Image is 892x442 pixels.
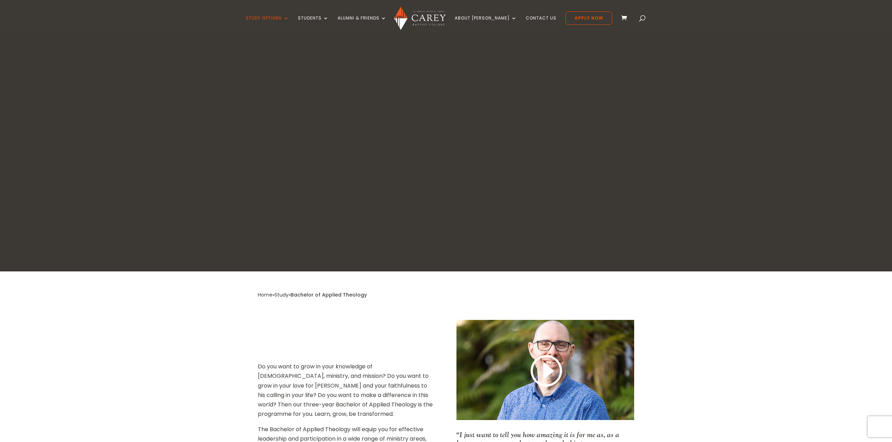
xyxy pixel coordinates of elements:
[566,12,612,25] a: Apply Now
[291,291,367,298] span: Bachelor of Applied Theology
[526,16,556,32] a: Contact Us
[298,16,329,32] a: Students
[258,291,272,298] a: Home
[394,7,445,30] img: Carey Baptist College
[258,291,367,298] span: » »
[246,16,289,32] a: Study Options
[275,291,289,298] a: Study
[338,16,386,32] a: Alumni & Friends
[258,362,436,424] p: Do you want to grow in your knowledge of [DEMOGRAPHIC_DATA], ministry, and mission? Do you want t...
[455,16,517,32] a: About [PERSON_NAME]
